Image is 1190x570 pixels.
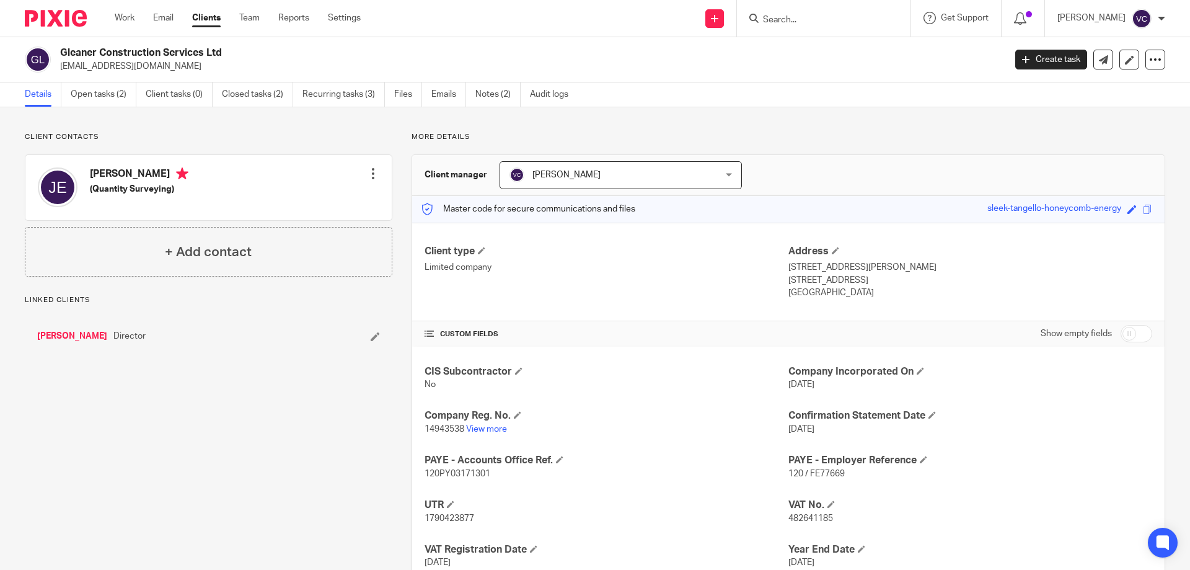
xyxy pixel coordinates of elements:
[431,82,466,107] a: Emails
[60,60,997,73] p: [EMAIL_ADDRESS][DOMAIN_NAME]
[239,12,260,24] a: Team
[328,12,361,24] a: Settings
[788,454,1152,467] h4: PAYE - Employer Reference
[394,82,422,107] a: Files
[25,82,61,107] a: Details
[278,12,309,24] a: Reports
[1132,9,1152,29] img: svg%3E
[987,202,1121,216] div: sleek-tangello-honeycomb-energy
[941,14,989,22] span: Get Support
[90,167,188,183] h4: [PERSON_NAME]
[788,245,1152,258] h4: Address
[532,171,601,179] span: [PERSON_NAME]
[412,132,1165,142] p: More details
[788,514,833,523] span: 482641185
[176,167,188,180] i: Primary
[425,425,464,434] span: 14943538
[425,169,487,181] h3: Client manager
[425,543,788,556] h4: VAT Registration Date
[421,203,635,215] p: Master code for secure communications and files
[425,245,788,258] h4: Client type
[1057,12,1126,24] p: [PERSON_NAME]
[788,365,1152,378] h4: Company Incorporated On
[425,261,788,274] p: Limited company
[25,295,392,305] p: Linked clients
[788,409,1152,422] h4: Confirmation Statement Date
[425,499,788,512] h4: UTR
[475,82,521,107] a: Notes (2)
[192,12,221,24] a: Clients
[25,132,392,142] p: Client contacts
[788,380,814,389] span: [DATE]
[222,82,293,107] a: Closed tasks (2)
[71,82,136,107] a: Open tasks (2)
[425,454,788,467] h4: PAYE - Accounts Office Ref.
[38,167,77,207] img: svg%3E
[509,167,524,182] img: svg%3E
[115,12,134,24] a: Work
[788,499,1152,512] h4: VAT No.
[425,514,474,523] span: 1790423877
[113,330,146,342] span: Director
[1015,50,1087,69] a: Create task
[788,274,1152,287] p: [STREET_ADDRESS]
[788,470,845,478] span: 120 / FE77669
[788,261,1152,274] p: [STREET_ADDRESS][PERSON_NAME]
[762,15,873,26] input: Search
[788,425,814,434] span: [DATE]
[146,82,213,107] a: Client tasks (0)
[425,409,788,422] h4: Company Reg. No.
[425,558,451,567] span: [DATE]
[1041,327,1112,340] label: Show empty fields
[153,12,174,24] a: Email
[60,47,809,60] h2: Gleaner Construction Services Ltd
[425,329,788,339] h4: CUSTOM FIELDS
[302,82,385,107] a: Recurring tasks (3)
[37,330,107,342] a: [PERSON_NAME]
[425,470,490,478] span: 120PY03171301
[788,558,814,567] span: [DATE]
[425,380,436,389] span: No
[788,287,1152,299] p: [GEOGRAPHIC_DATA]
[90,183,188,195] h5: (Quantity Surveying)
[788,543,1152,556] h4: Year End Date
[165,243,252,262] h4: + Add contact
[25,47,51,73] img: svg%3E
[466,425,507,434] a: View more
[530,82,578,107] a: Audit logs
[25,10,87,27] img: Pixie
[425,365,788,378] h4: CIS Subcontractor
